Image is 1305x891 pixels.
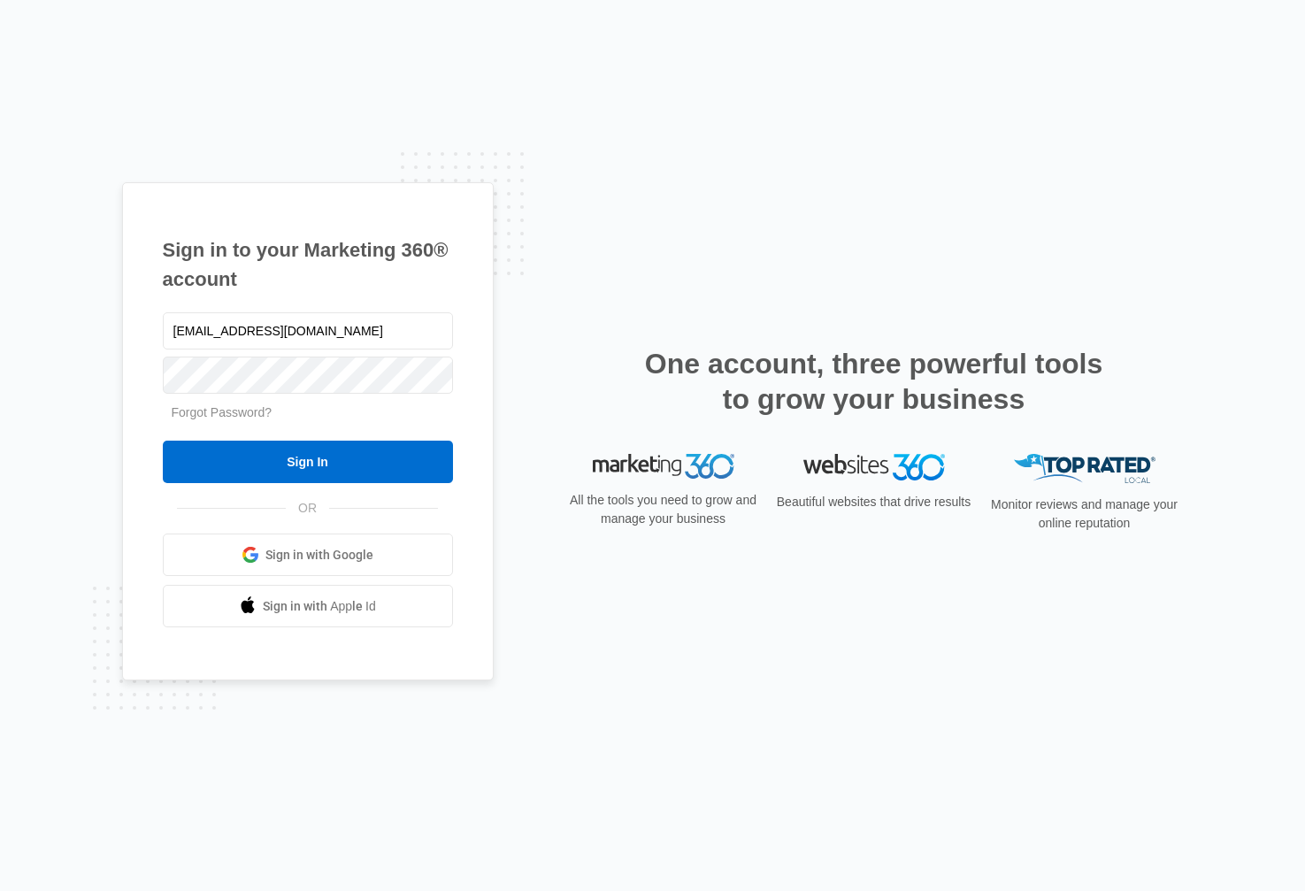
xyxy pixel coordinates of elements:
[163,312,453,349] input: Email
[593,454,734,479] img: Marketing 360
[163,585,453,627] a: Sign in with Apple Id
[263,597,376,616] span: Sign in with Apple Id
[775,493,973,511] p: Beautiful websites that drive results
[564,491,763,528] p: All the tools you need to grow and manage your business
[640,346,1109,417] h2: One account, three powerful tools to grow your business
[163,534,453,576] a: Sign in with Google
[163,235,453,294] h1: Sign in to your Marketing 360® account
[172,405,273,419] a: Forgot Password?
[803,454,945,480] img: Websites 360
[986,495,1184,533] p: Monitor reviews and manage your online reputation
[163,441,453,483] input: Sign In
[286,499,329,518] span: OR
[265,546,373,565] span: Sign in with Google
[1014,454,1155,483] img: Top Rated Local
